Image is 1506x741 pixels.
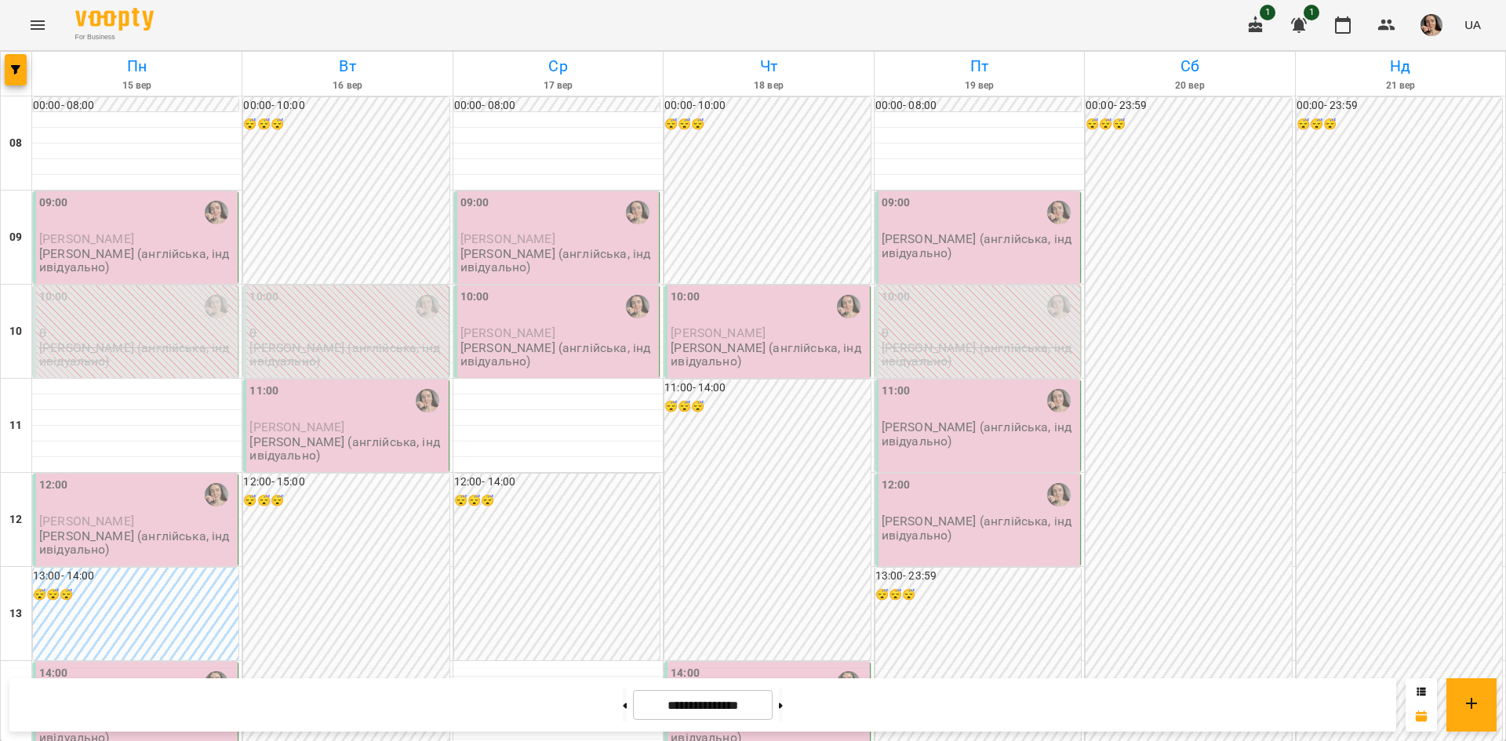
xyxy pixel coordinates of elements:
[626,295,649,318] div: Крикун Анна (а)
[882,477,911,494] label: 12:00
[1087,78,1292,93] h6: 20 вер
[664,116,870,133] h6: 😴😴😴
[39,529,235,557] p: [PERSON_NAME] (англійська, індивідуально)
[9,417,22,434] h6: 11
[1297,97,1502,114] h6: 00:00 - 23:59
[416,295,439,318] img: Крикун Анна (а)
[666,78,871,93] h6: 18 вер
[243,474,449,491] h6: 12:00 - 15:00
[671,289,700,306] label: 10:00
[249,341,445,369] p: [PERSON_NAME] (англійська, індивідуально)
[877,78,1082,93] h6: 19 вер
[416,389,439,412] img: Крикун Анна (а)
[75,32,154,42] span: For Business
[460,194,489,212] label: 09:00
[1047,201,1071,224] img: Крикун Анна (а)
[33,568,238,585] h6: 13:00 - 14:00
[664,398,870,416] h6: 😴😴😴
[39,514,134,529] span: [PERSON_NAME]
[460,341,656,369] p: [PERSON_NAME] (англійська, індивідуально)
[460,289,489,306] label: 10:00
[882,232,1077,260] p: [PERSON_NAME] (англійська, індивідуально)
[249,420,344,434] span: [PERSON_NAME]
[1304,5,1319,20] span: 1
[1464,16,1481,33] span: UA
[39,289,68,306] label: 10:00
[626,201,649,224] img: Крикун Анна (а)
[39,247,235,274] p: [PERSON_NAME] (англійська, індивідуально)
[1298,78,1503,93] h6: 21 вер
[205,201,228,224] img: Крикун Анна (а)
[882,383,911,400] label: 11:00
[875,97,1081,114] h6: 00:00 - 08:00
[454,474,660,491] h6: 12:00 - 14:00
[882,326,1077,340] p: 0
[1087,54,1292,78] h6: Сб
[33,587,238,604] h6: 😴😴😴
[1458,10,1487,39] button: UA
[39,194,68,212] label: 09:00
[1086,97,1291,114] h6: 00:00 - 23:59
[19,6,56,44] button: Menu
[882,514,1077,542] p: [PERSON_NAME] (англійська, індивідуально)
[9,229,22,246] h6: 09
[33,97,238,114] h6: 00:00 - 08:00
[249,435,445,463] p: [PERSON_NAME] (англійська, індивідуально)
[460,231,555,246] span: [PERSON_NAME]
[39,477,68,494] label: 12:00
[249,289,278,306] label: 10:00
[671,325,766,340] span: [PERSON_NAME]
[243,97,449,114] h6: 00:00 - 10:00
[671,341,866,369] p: [PERSON_NAME] (англійська, індивідуально)
[243,116,449,133] h6: 😴😴😴
[875,568,1081,585] h6: 13:00 - 23:59
[877,54,1082,78] h6: Пт
[460,325,555,340] span: [PERSON_NAME]
[75,8,154,31] img: Voopty Logo
[456,54,660,78] h6: Ср
[1086,116,1291,133] h6: 😴😴😴
[454,97,660,114] h6: 00:00 - 08:00
[249,326,445,340] p: 0
[245,54,449,78] h6: Вт
[245,78,449,93] h6: 16 вер
[9,135,22,152] h6: 08
[39,231,134,246] span: [PERSON_NAME]
[1047,389,1071,412] div: Крикун Анна (а)
[454,492,660,510] h6: 😴😴😴
[1298,54,1503,78] h6: Нд
[875,587,1081,604] h6: 😴😴😴
[664,380,870,397] h6: 11:00 - 14:00
[39,326,235,340] p: 0
[666,54,871,78] h6: Чт
[9,323,22,340] h6: 10
[1260,5,1275,20] span: 1
[39,665,68,682] label: 14:00
[249,383,278,400] label: 11:00
[205,483,228,507] img: Крикун Анна (а)
[456,78,660,93] h6: 17 вер
[837,295,860,318] img: Крикун Анна (а)
[882,289,911,306] label: 10:00
[39,341,235,369] p: [PERSON_NAME] (англійська, індивідуально)
[9,605,22,623] h6: 13
[1421,14,1442,36] img: aaa0aa5797c5ce11638e7aad685b53dd.jpeg
[460,247,656,274] p: [PERSON_NAME] (англійська, індивідуально)
[671,665,700,682] label: 14:00
[205,295,228,318] img: Крикун Анна (а)
[1047,295,1071,318] img: Крикун Анна (а)
[1047,483,1071,507] img: Крикун Анна (а)
[9,511,22,529] h6: 12
[882,341,1077,369] p: [PERSON_NAME] (англійська, індивідуально)
[882,420,1077,448] p: [PERSON_NAME] (англійська, індивідуально)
